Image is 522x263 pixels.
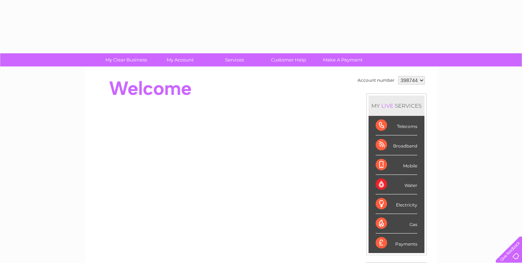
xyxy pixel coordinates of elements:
a: Customer Help [259,53,318,66]
div: Mobile [376,155,417,175]
div: MY SERVICES [369,96,424,116]
div: Broadband [376,135,417,155]
td: Account number [356,74,396,86]
a: My Clear Business [97,53,156,66]
a: Services [205,53,264,66]
div: Water [376,175,417,194]
div: Telecoms [376,116,417,135]
a: My Account [151,53,210,66]
div: Electricity [376,194,417,214]
div: LIVE [380,102,395,109]
a: Make A Payment [313,53,372,66]
div: Gas [376,214,417,234]
div: Payments [376,234,417,253]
